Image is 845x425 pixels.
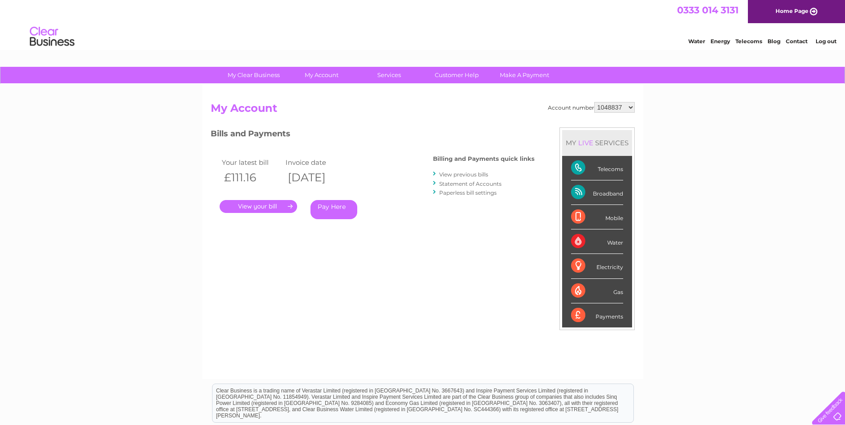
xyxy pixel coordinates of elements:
[562,130,632,155] div: MY SERVICES
[439,171,488,178] a: View previous bills
[211,127,535,143] h3: Bills and Payments
[816,38,837,45] a: Log out
[217,67,290,83] a: My Clear Business
[220,156,284,168] td: Your latest bill
[29,23,75,50] img: logo.png
[211,102,635,119] h2: My Account
[439,189,497,196] a: Paperless bill settings
[710,38,730,45] a: Energy
[220,200,297,213] a: .
[283,156,347,168] td: Invoice date
[283,168,347,187] th: [DATE]
[677,4,739,16] a: 0333 014 3131
[571,279,623,303] div: Gas
[571,180,623,205] div: Broadband
[352,67,426,83] a: Services
[220,168,284,187] th: £111.16
[439,180,502,187] a: Statement of Accounts
[571,254,623,278] div: Electricity
[571,156,623,180] div: Telecoms
[212,5,633,43] div: Clear Business is a trading name of Verastar Limited (registered in [GEOGRAPHIC_DATA] No. 3667643...
[433,155,535,162] h4: Billing and Payments quick links
[488,67,561,83] a: Make A Payment
[571,205,623,229] div: Mobile
[548,102,635,113] div: Account number
[285,67,358,83] a: My Account
[310,200,357,219] a: Pay Here
[786,38,808,45] a: Contact
[571,229,623,254] div: Water
[571,303,623,327] div: Payments
[420,67,494,83] a: Customer Help
[735,38,762,45] a: Telecoms
[688,38,705,45] a: Water
[576,139,595,147] div: LIVE
[767,38,780,45] a: Blog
